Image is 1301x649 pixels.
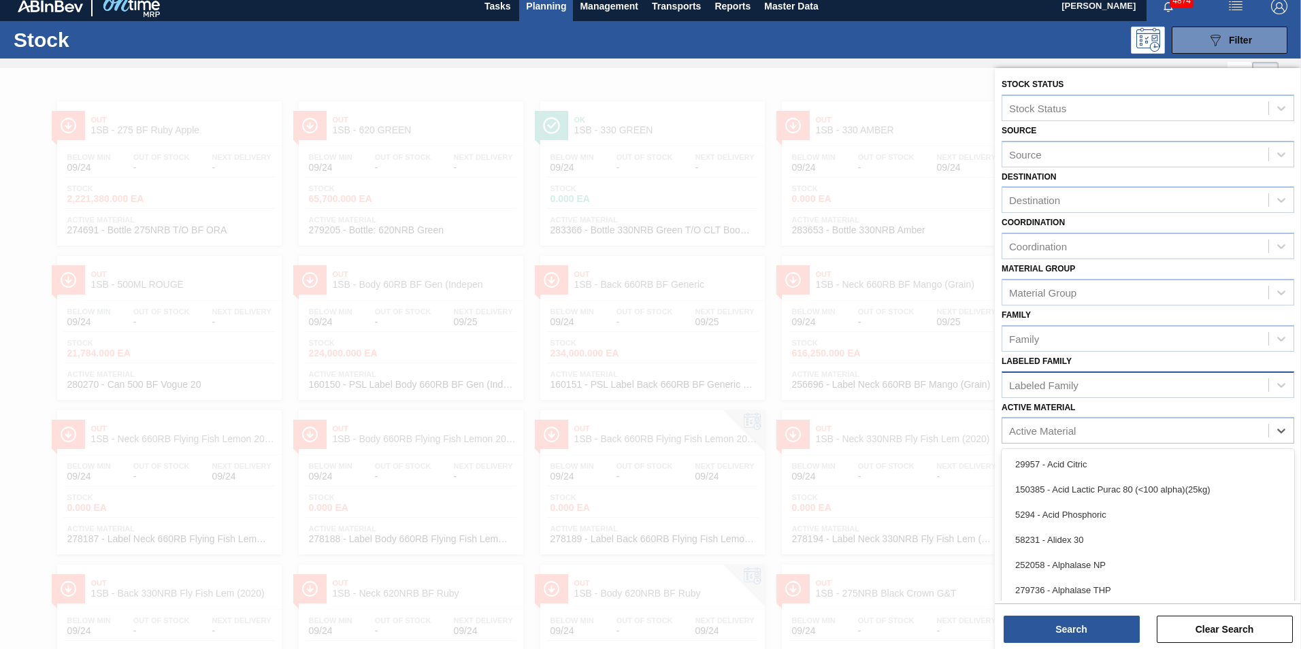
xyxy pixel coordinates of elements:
div: 58231 - Alidex 30 [1002,527,1294,552]
div: Coordination [1009,241,1067,252]
div: 279736 - Alphalase THP [1002,578,1294,603]
button: Filter [1172,27,1287,54]
label: Material Group [1002,264,1075,273]
div: Labeled Family [1009,379,1078,390]
div: Destination [1009,195,1060,206]
div: 29957 - Acid Citric [1002,452,1294,477]
div: Source [1009,148,1042,160]
div: Programming: no user selected [1131,27,1165,54]
label: Active Material [1002,403,1075,412]
label: Labeled Family [1002,356,1072,366]
h1: Stock [14,32,217,48]
div: List Vision [1228,62,1253,88]
label: Source [1002,126,1036,135]
div: Material Group [1009,286,1076,298]
div: 252058 - Alphalase NP [1002,552,1294,578]
label: Coordination [1002,218,1065,227]
div: 150385 - Acid Lactic Purac 80 (<100 alpha)(25kg) [1002,477,1294,502]
div: Stock Status [1009,102,1066,114]
div: Card Vision [1253,62,1279,88]
label: Destination [1002,172,1056,182]
label: Family [1002,310,1031,320]
div: Family [1009,333,1039,344]
span: Filter [1229,35,1252,46]
label: Stock Status [1002,80,1064,89]
div: Active Material [1009,425,1076,437]
div: 5294 - Acid Phosphoric [1002,502,1294,527]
